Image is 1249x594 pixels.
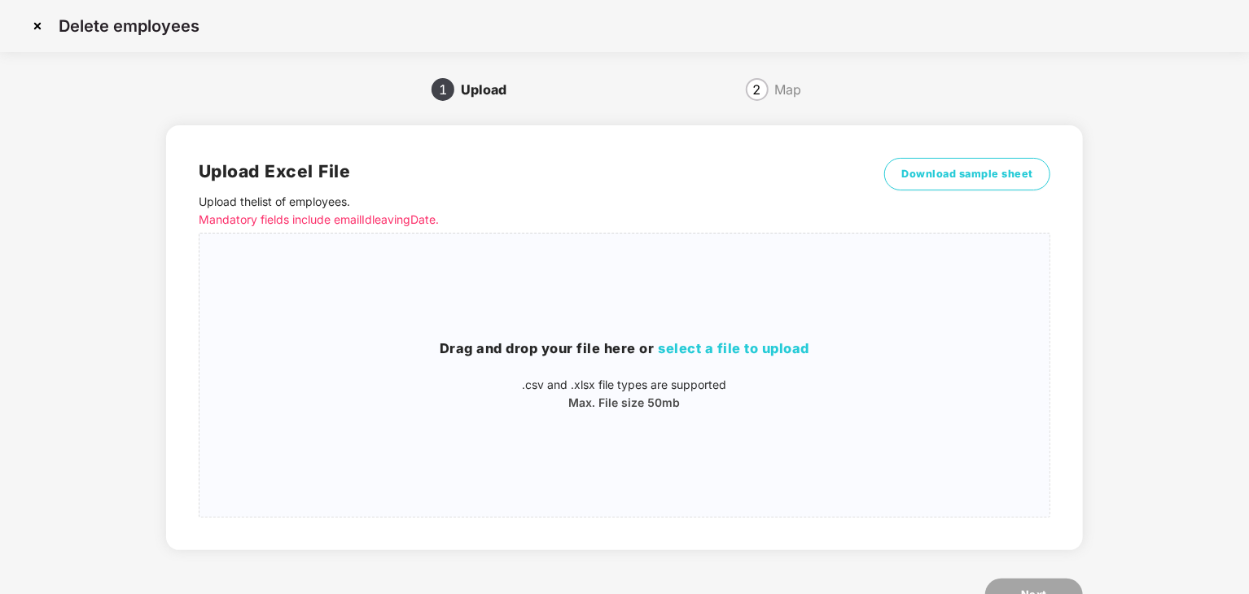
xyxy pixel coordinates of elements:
[199,338,1050,360] h3: Drag and drop your file here or
[775,76,802,103] div: Map
[199,158,837,185] h2: Upload Excel File
[901,166,1033,182] span: Download sample sheet
[461,76,519,103] div: Upload
[753,83,761,96] span: 2
[199,234,1050,517] span: Drag and drop your file here orselect a file to upload.csv and .xlsx file types are supportedMax....
[199,211,837,229] p: Mandatory fields include emailId leavingDate.
[59,16,199,36] p: Delete employees
[884,158,1050,190] button: Download sample sheet
[24,13,50,39] img: svg+xml;base64,PHN2ZyBpZD0iQ3Jvc3MtMzJ4MzIiIHhtbG5zPSJodHRwOi8vd3d3LnczLm9yZy8yMDAwL3N2ZyIgd2lkdG...
[199,394,1050,412] p: Max. File size 50mb
[658,340,809,356] span: select a file to upload
[199,193,837,229] p: Upload the list of employees .
[199,376,1050,394] p: .csv and .xlsx file types are supported
[439,83,447,96] span: 1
